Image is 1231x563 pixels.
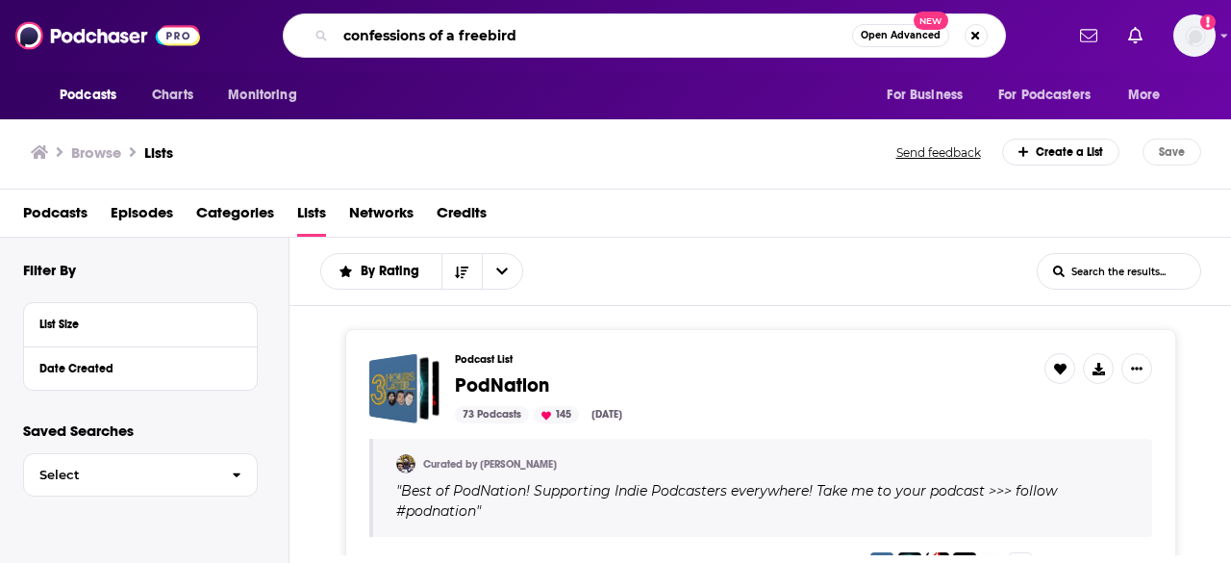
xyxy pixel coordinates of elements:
button: Date Created [39,355,241,379]
a: Charts [139,77,205,114]
span: Monitoring [228,82,296,109]
span: New [914,12,948,30]
a: PodNation [369,353,440,423]
a: Lists [297,197,326,237]
span: For Podcasters [998,82,1091,109]
button: Open AdvancedNew [852,24,949,47]
h3: Browse [71,143,121,162]
div: Create a List [1002,139,1120,166]
a: Categories [196,197,274,237]
a: PodNation [455,375,549,397]
h3: Podcast List [455,353,1029,366]
a: Podcasts [23,197,88,237]
button: open menu [986,77,1118,114]
button: open menu [321,265,441,278]
div: Date Created [39,362,229,375]
img: User Profile [1173,14,1216,57]
button: open menu [482,254,522,289]
button: Show profile menu [1173,14,1216,57]
a: Show notifications dropdown [1120,19,1150,52]
a: Show notifications dropdown [1072,19,1105,52]
span: Logged in as dbartlett [1173,14,1216,57]
div: List Size [39,318,229,331]
span: " " [396,482,1057,520]
div: 145 [534,406,579,423]
span: Select [24,469,216,481]
span: Podcasts [60,82,116,109]
span: For Business [887,82,963,109]
input: Search podcasts, credits, & more... [336,20,852,51]
p: Saved Searches [23,422,258,440]
img: Alex3HL [396,454,415,473]
button: List Size [39,311,241,335]
div: Search podcasts, credits, & more... [283,13,1006,58]
button: Sort Direction [441,254,482,289]
h2: Choose List sort [320,253,523,290]
span: By Rating [361,265,426,278]
a: Networks [349,197,414,237]
button: open menu [46,77,141,114]
span: Open Advanced [861,31,941,40]
span: Best of PodNation! Supporting Indie Podcasters everywhere! Take me to your podcast >>> follow #po... [396,482,1057,520]
a: Credits [437,197,487,237]
img: Podchaser - Follow, Share and Rate Podcasts [15,17,200,54]
button: open menu [1115,77,1185,114]
button: open menu [873,77,987,114]
span: More [1128,82,1161,109]
a: Lists [144,143,173,162]
h2: Filter By [23,261,76,279]
div: 73 Podcasts [455,406,529,423]
button: Send feedback [891,144,987,161]
span: PodNation [455,373,549,397]
a: Curated by [PERSON_NAME] [423,458,557,471]
button: Show More Button [1121,353,1152,384]
button: Select [23,453,258,497]
span: Charts [152,82,193,109]
button: open menu [214,77,321,114]
button: Save [1143,139,1201,166]
div: [DATE] [584,406,630,423]
a: Episodes [111,197,173,237]
svg: Add a profile image [1200,14,1216,30]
